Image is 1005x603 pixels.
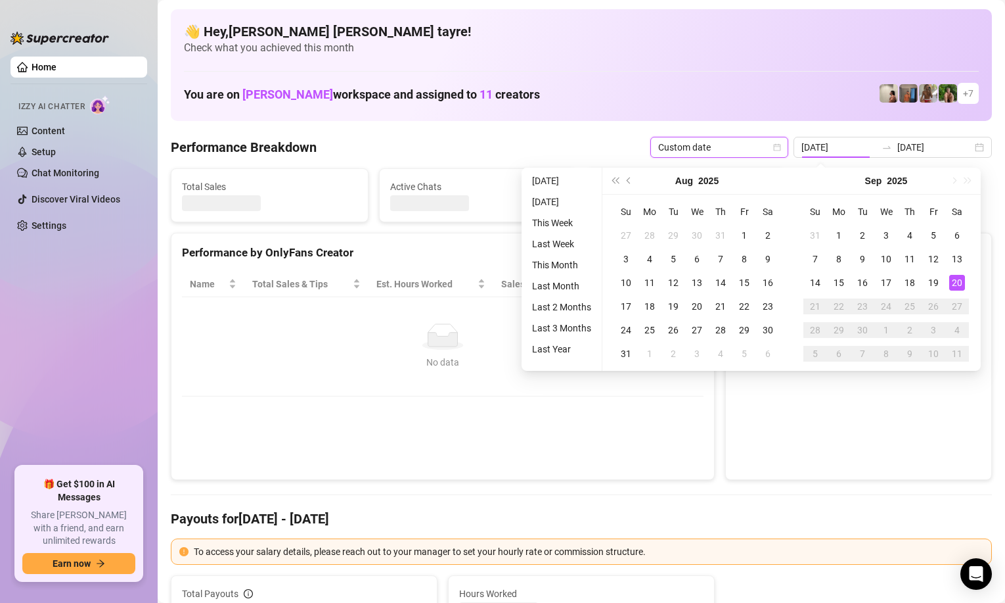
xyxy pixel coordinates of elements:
[598,180,773,194] span: Messages Sent
[880,84,898,103] img: Ralphy
[53,558,91,569] span: Earn now
[194,544,983,559] div: To access your salary details, please reach out to your manager to set your hourly rate or commis...
[184,41,979,55] span: Check what you achieved this month
[22,478,135,504] span: 🎁 Get $100 in AI Messages
[244,272,368,297] th: Total Sales & Tips
[376,277,475,291] div: Est. Hours Worked
[501,277,569,291] span: Sales / Hour
[11,32,109,45] img: logo-BBDzfeDw.svg
[184,87,540,102] h1: You are on workspace and assigned to creators
[882,142,892,153] span: to
[32,126,65,136] a: Content
[242,87,333,101] span: [PERSON_NAME]
[882,142,892,153] span: swap-right
[736,244,981,262] div: Sales by OnlyFans Creator
[171,510,992,528] h4: Payouts for [DATE] - [DATE]
[182,272,244,297] th: Name
[801,140,876,155] input: Start date
[179,547,189,556] span: exclamation-circle
[244,589,253,598] span: info-circle
[390,180,566,194] span: Active Chats
[182,587,238,601] span: Total Payouts
[658,137,780,157] span: Custom date
[182,180,357,194] span: Total Sales
[587,272,703,297] th: Chat Conversion
[897,140,972,155] input: End date
[184,22,979,41] h4: 👋 Hey, [PERSON_NAME] [PERSON_NAME] tayre !
[195,355,690,370] div: No data
[963,86,973,101] span: + 7
[960,558,992,590] div: Open Intercom Messenger
[32,62,56,72] a: Home
[18,101,85,113] span: Izzy AI Chatter
[493,272,588,297] th: Sales / Hour
[96,559,105,568] span: arrow-right
[90,95,110,114] img: AI Chatter
[252,277,350,291] span: Total Sales & Tips
[190,277,226,291] span: Name
[919,84,937,103] img: Nathaniel
[171,138,317,157] h4: Performance Breakdown
[32,194,120,205] a: Discover Viral Videos
[22,509,135,548] span: Share [PERSON_NAME] with a friend, and earn unlimited rewards
[480,87,493,101] span: 11
[595,277,685,291] span: Chat Conversion
[22,553,135,574] button: Earn nowarrow-right
[32,168,99,178] a: Chat Monitoring
[773,143,781,151] span: calendar
[32,147,56,157] a: Setup
[32,220,66,231] a: Settings
[939,84,957,103] img: Nathaniel
[899,84,918,103] img: Wayne
[182,244,703,262] div: Performance by OnlyFans Creator
[459,587,703,601] span: Hours Worked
